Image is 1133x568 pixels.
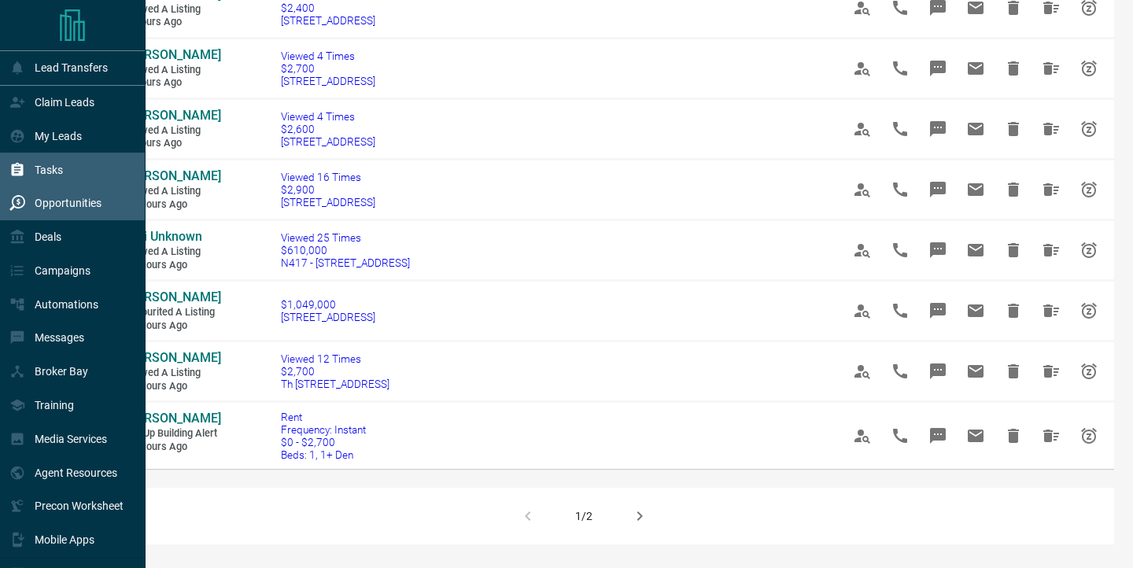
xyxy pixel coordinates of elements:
span: Email [957,292,995,330]
span: Th [STREET_ADDRESS] [281,378,389,390]
span: Email [957,352,995,390]
span: Hide All from Omkar Chowkwale [1032,110,1070,148]
span: Snooze [1070,352,1108,390]
span: Email [957,417,995,455]
span: Email [957,110,995,148]
span: [PERSON_NAME] [126,350,221,365]
a: Viewed 4 Times$2,600[STREET_ADDRESS] [281,110,375,148]
span: 17 hours ago [126,319,220,333]
span: Call [881,231,919,269]
a: Viewed 16 Times$2,900[STREET_ADDRESS] [281,171,375,208]
span: [PERSON_NAME] [126,108,221,123]
span: $2,700 [281,62,375,75]
span: Message [919,171,957,208]
span: [PERSON_NAME] [126,290,221,304]
span: Hide All from Omkar Chowkwale [1032,50,1070,87]
span: Call [881,292,919,330]
span: Message [919,231,957,269]
span: Message [919,417,957,455]
span: Snooze [1070,171,1108,208]
span: Hide [995,292,1032,330]
span: Hide All from Craig Legault [1032,352,1070,390]
span: 17 hours ago [126,259,220,272]
a: [PERSON_NAME] [126,350,220,367]
span: 7 hours ago [126,137,220,150]
span: Beds: 1, 1+ Den [281,448,366,461]
span: Frequency: Instant [281,423,366,436]
span: View Profile [843,352,881,390]
span: $2,400 [281,2,375,14]
span: Hide All from Cali Unknown [1032,231,1070,269]
div: 1/2 [575,510,592,522]
a: $1,049,000[STREET_ADDRESS] [281,298,375,323]
span: 7 hours ago [126,16,220,29]
span: [STREET_ADDRESS] [281,311,375,323]
span: Hide [995,50,1032,87]
span: Snooze [1070,292,1108,330]
span: Cali Unknown [126,229,202,244]
span: Rent [281,411,366,423]
span: Email [957,50,995,87]
a: [PERSON_NAME] [126,168,220,185]
span: $2,700 [281,365,389,378]
span: [STREET_ADDRESS] [281,196,375,208]
span: Viewed a Listing [126,185,220,198]
span: Call [881,417,919,455]
span: $2,600 [281,123,375,135]
span: Call [881,352,919,390]
span: [STREET_ADDRESS] [281,135,375,148]
span: Message [919,292,957,330]
span: Snooze [1070,231,1108,269]
span: Viewed a Listing [126,245,220,259]
span: Hide [995,352,1032,390]
a: [PERSON_NAME] [126,411,220,427]
a: [PERSON_NAME] [126,108,220,124]
span: Viewed 4 Times [281,110,375,123]
span: Hide All from Alex Bromberg [1032,292,1070,330]
span: Email [957,231,995,269]
span: Message [919,50,957,87]
span: Call [881,50,919,87]
span: Call [881,110,919,148]
a: [PERSON_NAME] [126,290,220,306]
a: Cali Unknown [126,229,220,245]
span: Set up Building Alert [126,427,220,441]
span: Viewed a Listing [126,64,220,77]
span: Hide All from Ronak Parikh [1032,171,1070,208]
span: [STREET_ADDRESS] [281,14,375,27]
span: [PERSON_NAME] [126,411,221,426]
span: 14 hours ago [126,198,220,212]
span: Hide [995,231,1032,269]
span: View Profile [843,50,881,87]
span: Snooze [1070,110,1108,148]
span: $2,900 [281,183,375,196]
span: 18 hours ago [126,441,220,454]
span: View Profile [843,417,881,455]
span: Viewed a Listing [126,124,220,138]
span: View Profile [843,171,881,208]
span: View Profile [843,231,881,269]
span: $1,049,000 [281,298,375,311]
span: View Profile [843,110,881,148]
span: View Profile [843,292,881,330]
span: Viewed 25 Times [281,231,410,244]
a: [PERSON_NAME] [126,47,220,64]
span: Message [919,352,957,390]
a: Viewed 12 Times$2,700Th [STREET_ADDRESS] [281,352,389,390]
span: Viewed 12 Times [281,352,389,365]
span: [PERSON_NAME] [126,168,221,183]
span: Call [881,171,919,208]
a: Viewed 25 Times$610,000N417 - [STREET_ADDRESS] [281,231,410,269]
span: $0 - $2,700 [281,436,366,448]
span: Snooze [1070,50,1108,87]
span: 7 hours ago [126,76,220,90]
span: [STREET_ADDRESS] [281,75,375,87]
span: Viewed a Listing [126,367,220,380]
span: $610,000 [281,244,410,256]
span: Hide All from Omkar Chowkwale [1032,417,1070,455]
span: Viewed 16 Times [281,171,375,183]
span: Snooze [1070,417,1108,455]
a: RentFrequency: Instant$0 - $2,700Beds: 1, 1+ Den [281,411,366,461]
a: Viewed 4 Times$2,700[STREET_ADDRESS] [281,50,375,87]
span: Viewed 4 Times [281,50,375,62]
